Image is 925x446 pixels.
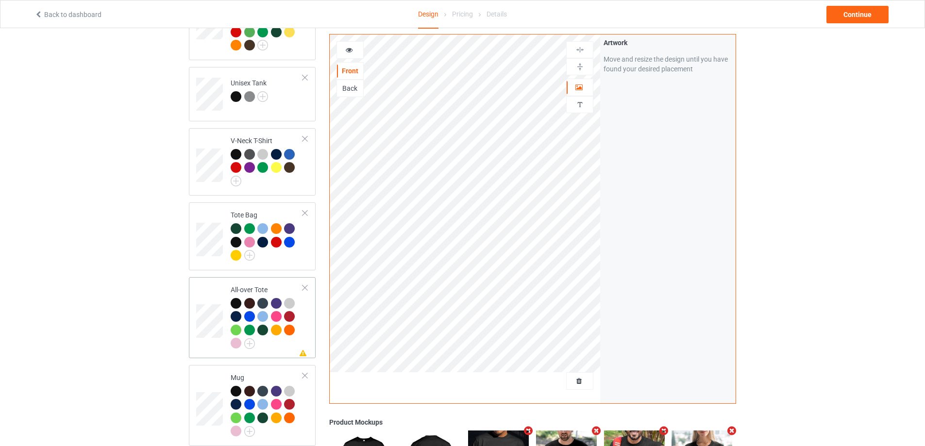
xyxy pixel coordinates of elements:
[189,365,316,446] div: Mug
[487,0,507,28] div: Details
[826,6,889,23] div: Continue
[244,91,255,102] img: heather_texture.png
[231,285,303,348] div: All-over Tote
[189,67,316,121] div: Unisex Tank
[726,426,738,436] i: Remove mockup
[189,277,316,358] div: All-over Tote
[337,83,363,93] div: Back
[418,0,438,29] div: Design
[189,128,316,196] div: V-Neck T-Shirt
[337,66,363,76] div: Front
[244,426,255,437] img: svg+xml;base64,PD94bWwgdmVyc2lvbj0iMS4wIiBlbmNvZGluZz0iVVRGLTgiPz4KPHN2ZyB3aWR0aD0iMjJweCIgaGVpZ2...
[575,62,585,71] img: svg%3E%0A
[231,136,303,183] div: V-Neck T-Shirt
[244,250,255,261] img: svg+xml;base64,PD94bWwgdmVyc2lvbj0iMS4wIiBlbmNvZGluZz0iVVRGLTgiPz4KPHN2ZyB3aWR0aD0iMjJweCIgaGVpZ2...
[575,100,585,109] img: svg%3E%0A
[604,38,732,48] div: Artwork
[231,373,303,436] div: Mug
[257,40,268,50] img: svg+xml;base64,PD94bWwgdmVyc2lvbj0iMS4wIiBlbmNvZGluZz0iVVRGLTgiPz4KPHN2ZyB3aWR0aD0iMjJweCIgaGVpZ2...
[231,176,241,186] img: svg+xml;base64,PD94bWwgdmVyc2lvbj0iMS4wIiBlbmNvZGluZz0iVVRGLTgiPz4KPHN2ZyB3aWR0aD0iMjJweCIgaGVpZ2...
[590,426,602,436] i: Remove mockup
[189,202,316,270] div: Tote Bag
[34,11,101,18] a: Back to dashboard
[244,338,255,349] img: svg+xml;base64,PD94bWwgdmVyc2lvbj0iMS4wIiBlbmNvZGluZz0iVVRGLTgiPz4KPHN2ZyB3aWR0aD0iMjJweCIgaGVpZ2...
[231,210,303,260] div: Tote Bag
[658,426,670,436] i: Remove mockup
[575,45,585,54] img: svg%3E%0A
[604,54,732,74] div: Move and resize the design until you have found your desired placement
[452,0,473,28] div: Pricing
[257,91,268,102] img: svg+xml;base64,PD94bWwgdmVyc2lvbj0iMS4wIiBlbmNvZGluZz0iVVRGLTgiPz4KPHN2ZyB3aWR0aD0iMjJweCIgaGVpZ2...
[329,417,736,427] div: Product Mockups
[522,426,535,436] i: Remove mockup
[231,78,268,101] div: Unisex Tank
